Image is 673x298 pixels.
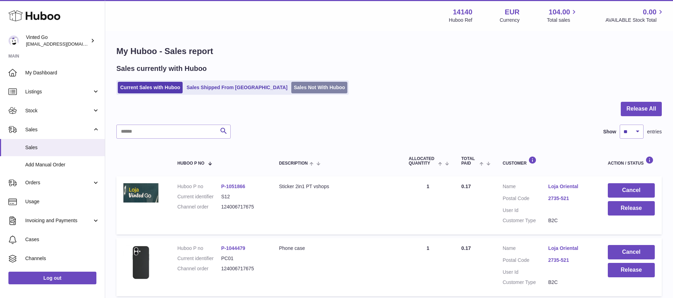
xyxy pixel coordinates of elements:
img: 141401753105784.jpeg [123,183,158,202]
button: Cancel [608,183,655,198]
dt: Huboo P no [177,183,221,190]
dd: S12 [221,193,265,200]
span: Stock [25,107,92,114]
dt: Channel order [177,265,221,272]
strong: EUR [505,7,519,17]
span: Description [279,161,308,166]
span: 0.00 [643,7,657,17]
dt: Customer Type [503,279,548,286]
a: Sales Not With Huboo [291,82,347,93]
a: Loja Oriental [548,183,594,190]
span: Total sales [547,17,578,24]
span: My Dashboard [25,69,100,76]
dt: Channel order [177,204,221,210]
img: giedre.bartusyte@vinted.com [8,35,19,46]
span: Listings [25,88,92,95]
button: Release [608,263,655,277]
dd: B2C [548,217,594,224]
a: P-1044479 [221,245,245,251]
span: [EMAIL_ADDRESS][DOMAIN_NAME] [26,41,103,47]
div: Huboo Ref [449,17,473,24]
span: Sales [25,144,100,151]
dt: Customer Type [503,217,548,224]
a: 2735-521 [548,195,594,202]
h2: Sales currently with Huboo [116,64,207,73]
a: Current Sales with Huboo [118,82,183,93]
span: Sales [25,126,92,133]
img: 141401752071838.jpg [123,245,158,280]
a: Sales Shipped From [GEOGRAPHIC_DATA] [184,82,290,93]
dt: Huboo P no [177,245,221,252]
a: Log out [8,272,96,284]
dd: 124006717675 [221,265,265,272]
dt: User Id [503,207,548,214]
h1: My Huboo - Sales report [116,46,662,57]
dt: Postal Code [503,195,548,204]
span: Total paid [461,157,478,166]
button: Cancel [608,245,655,259]
button: Release [608,201,655,216]
strong: 14140 [453,7,473,17]
a: P-1051866 [221,184,245,189]
span: Orders [25,179,92,186]
dd: B2C [548,279,594,286]
td: 1 [402,238,454,296]
span: Add Manual Order [25,161,100,168]
span: Huboo P no [177,161,204,166]
dd: 124006717675 [221,204,265,210]
span: entries [647,128,662,135]
dt: Name [503,245,548,253]
span: 0.17 [461,245,471,251]
span: AVAILABLE Stock Total [605,17,665,24]
a: 0.00 AVAILABLE Stock Total [605,7,665,24]
div: Phone case [279,245,395,252]
a: Loja Oriental [548,245,594,252]
span: Channels [25,255,100,262]
span: Cases [25,236,100,243]
dt: Current identifier [177,193,221,200]
div: Sticker 2in1 PT vshops [279,183,395,190]
label: Show [603,128,616,135]
span: Usage [25,198,100,205]
span: 0.17 [461,184,471,189]
div: Vinted Go [26,34,89,47]
dt: User Id [503,269,548,276]
div: Action / Status [608,156,655,166]
div: Currency [500,17,520,24]
span: Invoicing and Payments [25,217,92,224]
dd: PC01 [221,255,265,262]
button: Release All [621,102,662,116]
td: 1 [402,176,454,234]
span: ALLOCATED Quantity [409,157,436,166]
a: 2735-521 [548,257,594,264]
dt: Postal Code [503,257,548,265]
dt: Current identifier [177,255,221,262]
span: 104.00 [549,7,570,17]
dt: Name [503,183,548,192]
a: 104.00 Total sales [547,7,578,24]
div: Customer [503,156,594,166]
